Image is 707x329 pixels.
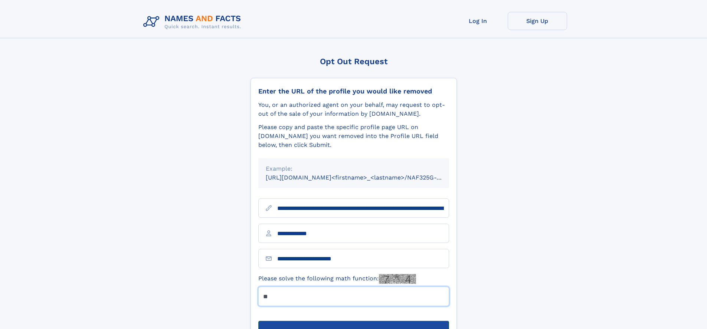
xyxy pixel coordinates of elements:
[266,174,463,181] small: [URL][DOMAIN_NAME]<firstname>_<lastname>/NAF325G-xxxxxxxx
[140,12,247,32] img: Logo Names and Facts
[258,274,416,284] label: Please solve the following math function:
[258,123,449,149] div: Please copy and paste the specific profile page URL on [DOMAIN_NAME] you want removed into the Pr...
[508,12,567,30] a: Sign Up
[258,87,449,95] div: Enter the URL of the profile you would like removed
[266,164,442,173] div: Example:
[251,57,457,66] div: Opt Out Request
[258,101,449,118] div: You, or an authorized agent on your behalf, may request to opt-out of the sale of your informatio...
[448,12,508,30] a: Log In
